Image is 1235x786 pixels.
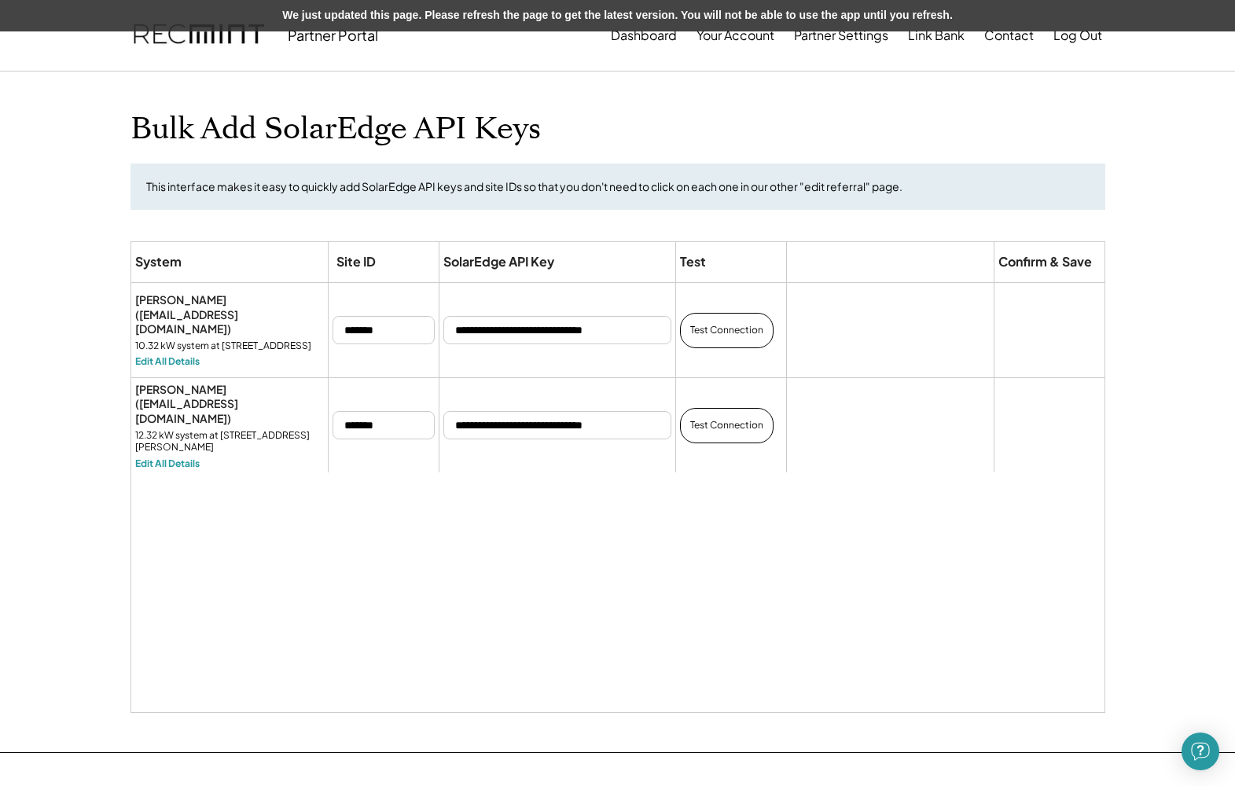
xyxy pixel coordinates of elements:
div: [PERSON_NAME] ([EMAIL_ADDRESS][DOMAIN_NAME]) [135,382,324,425]
div: Test [680,254,706,270]
button: Partner Settings [794,20,888,51]
div: SolarEdge API Key [443,254,554,270]
div: System [135,254,182,270]
div: Edit All Details [135,457,200,470]
div: 12.32 kW system at [STREET_ADDRESS][PERSON_NAME] [135,429,324,454]
div: [PERSON_NAME] ([EMAIL_ADDRESS][DOMAIN_NAME]) [135,292,324,336]
div: Partner Portal [288,26,378,44]
div: Confirm & Save [998,254,1092,270]
button: Test Connection [680,408,774,443]
div: 10.32 kW system at [STREET_ADDRESS] [135,340,311,352]
button: Your Account [697,20,774,51]
button: Contact [984,20,1034,51]
button: Link Bank [908,20,965,51]
img: recmint-logotype%403x.png [134,9,264,62]
div: Edit All Details [135,355,200,368]
button: Log Out [1053,20,1102,51]
div: This interface makes it easy to quickly add SolarEdge API keys and site IDs so that you don't nee... [146,179,902,195]
button: Dashboard [611,20,677,51]
button: Test Connection [680,313,774,348]
h1: Bulk Add SolarEdge API Keys [130,111,541,148]
div: Open Intercom Messenger [1182,733,1219,770]
div: Site ID [336,254,376,270]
